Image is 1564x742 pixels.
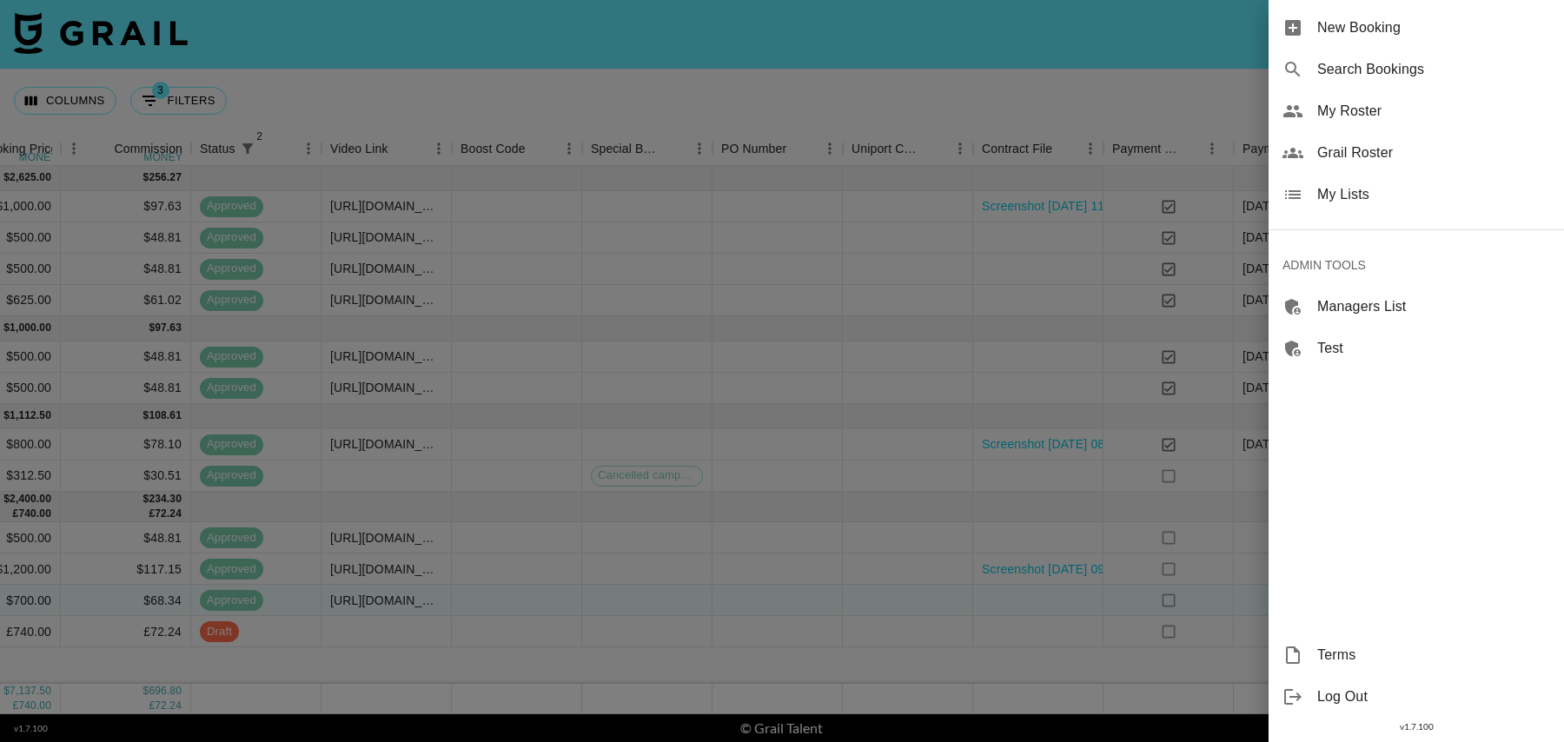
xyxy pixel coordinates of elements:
[1269,174,1564,215] div: My Lists
[1269,132,1564,174] div: Grail Roster
[1317,59,1550,80] span: Search Bookings
[1317,686,1550,707] span: Log Out
[1317,338,1550,359] span: Test
[1269,49,1564,90] div: Search Bookings
[1317,645,1550,666] span: Terms
[1269,676,1564,718] div: Log Out
[1269,634,1564,676] div: Terms
[1317,101,1550,122] span: My Roster
[1269,244,1564,286] div: ADMIN TOOLS
[1269,286,1564,328] div: Managers List
[1317,296,1550,317] span: Managers List
[1269,90,1564,132] div: My Roster
[1317,142,1550,163] span: Grail Roster
[1269,328,1564,369] div: Test
[1269,718,1564,736] div: v 1.7.100
[1269,7,1564,49] div: New Booking
[1317,17,1550,38] span: New Booking
[1317,184,1550,205] span: My Lists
